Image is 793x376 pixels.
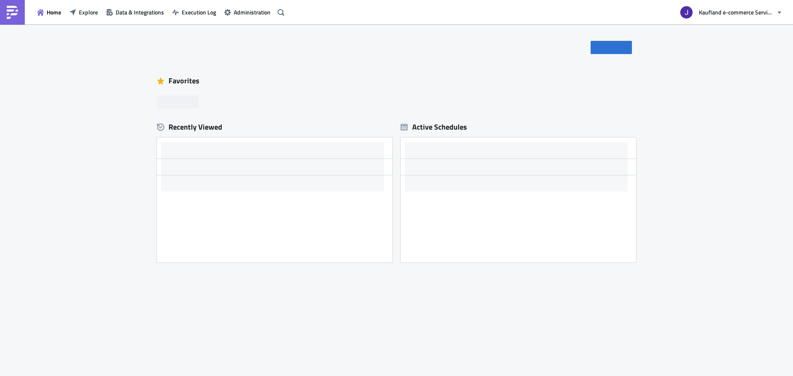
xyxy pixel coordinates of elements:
span: Kaufland e-commerce Services GmbH & Co. KG [699,8,773,17]
button: Administration [220,6,275,19]
div: Favorites [157,75,636,87]
button: Home [33,6,65,19]
img: PushMetrics [6,6,19,19]
span: Execution Log [182,8,216,17]
span: Explore [79,8,98,17]
span: Administration [234,8,271,17]
button: Data & Integrations [102,6,168,19]
div: Recently Viewed [157,121,392,133]
span: Home [47,8,61,17]
button: Explore [65,6,102,19]
span: Data & Integrations [116,8,164,17]
div: Active Schedules [401,122,467,132]
img: Avatar [679,5,693,19]
button: Kaufland e-commerce Services GmbH & Co. KG [675,3,787,21]
button: Execution Log [168,6,220,19]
